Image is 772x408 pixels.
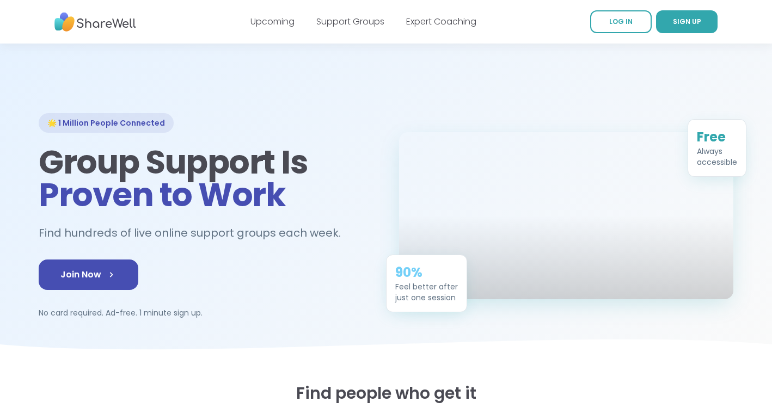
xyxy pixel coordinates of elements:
h2: Find people who get it [39,384,733,403]
div: 90% [395,264,458,281]
div: Always accessible [697,146,737,168]
span: SIGN UP [673,17,701,26]
h2: Find hundreds of live online support groups each week. [39,224,352,242]
img: ShareWell Nav Logo [54,7,136,37]
a: LOG IN [590,10,652,33]
div: Feel better after just one session [395,281,458,303]
a: Support Groups [316,15,384,28]
a: SIGN UP [656,10,718,33]
span: LOG IN [609,17,633,26]
a: Expert Coaching [406,15,476,28]
a: Join Now [39,259,138,290]
h1: Group Support Is [39,146,373,211]
div: Free [697,128,737,146]
a: Upcoming [250,15,295,28]
span: Proven to Work [39,172,285,218]
div: 🌟 1 Million People Connected [39,113,174,133]
p: No card required. Ad-free. 1 minute sign up. [39,307,373,318]
span: Join Now [60,268,117,281]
